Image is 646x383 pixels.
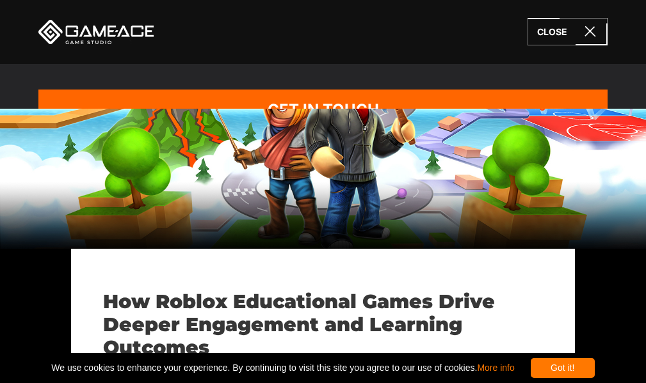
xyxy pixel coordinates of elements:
a: close [528,18,608,45]
div: Got it! [531,358,595,378]
a: Get In Touch [38,90,608,130]
a: More info [477,363,514,373]
h1: How Roblox Educational Games Drive Deeper Engagement and Learning Outcomes [103,290,543,359]
span: We use cookies to enhance your experience. By continuing to visit this site you agree to our use ... [51,358,514,378]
